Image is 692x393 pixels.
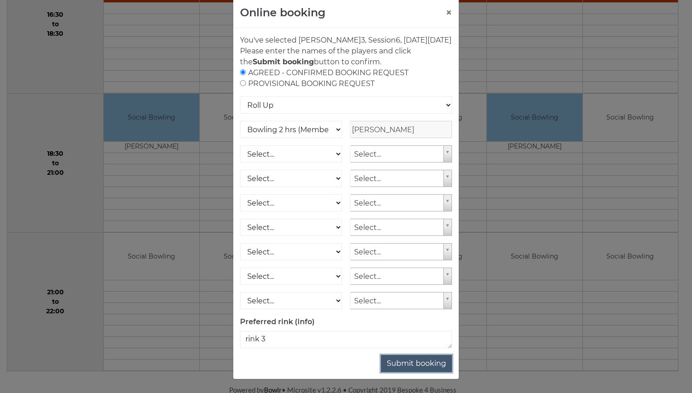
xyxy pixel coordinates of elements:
strong: Submit booking [253,58,314,66]
span: Select... [354,195,440,212]
a: Select... [350,170,452,187]
span: Select... [354,268,440,285]
a: Select... [350,243,452,260]
div: AGREED - CONFIRMED BOOKING REQUEST PROVISIONAL BOOKING REQUEST [240,67,452,89]
button: × [446,7,452,18]
span: 3 [361,36,365,44]
span: 6 [396,36,400,44]
h4: Online booking [240,5,326,21]
button: Submit booking [381,355,452,372]
p: Please enter the names of the players and click the button to confirm. [240,46,452,67]
a: Select... [350,292,452,309]
a: Select... [350,219,452,236]
p: You've selected [PERSON_NAME] , Session , [DATE][DATE] [240,35,452,46]
span: Select... [354,170,440,187]
a: Select... [350,268,452,285]
span: Select... [354,146,440,163]
label: Preferred rink (info) [240,316,315,327]
a: Select... [350,145,452,163]
span: Select... [354,219,440,236]
span: Select... [354,244,440,261]
a: Select... [350,194,452,211]
span: Select... [354,292,440,310]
